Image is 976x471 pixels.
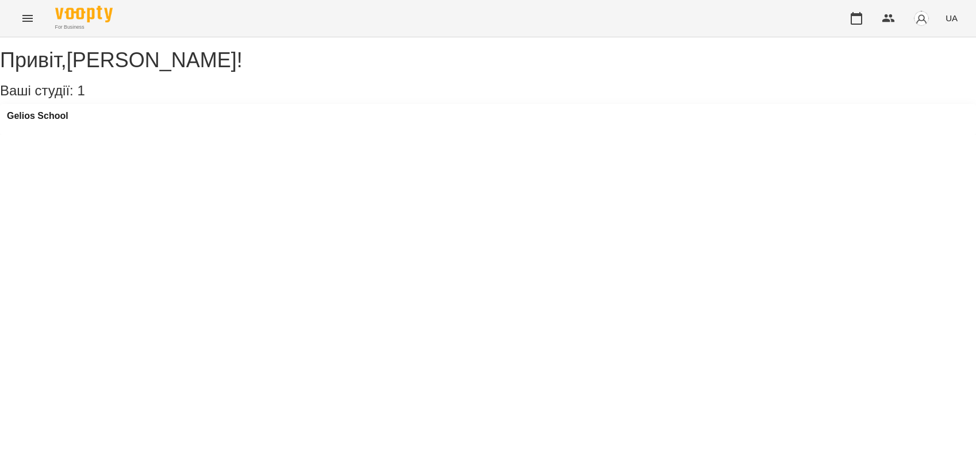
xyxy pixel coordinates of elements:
[55,6,113,22] img: Voopty Logo
[77,83,84,98] span: 1
[941,7,962,29] button: UA
[946,12,958,24] span: UA
[14,5,41,32] button: Menu
[913,10,929,26] img: avatar_s.png
[55,24,113,31] span: For Business
[7,111,68,121] a: Gelios School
